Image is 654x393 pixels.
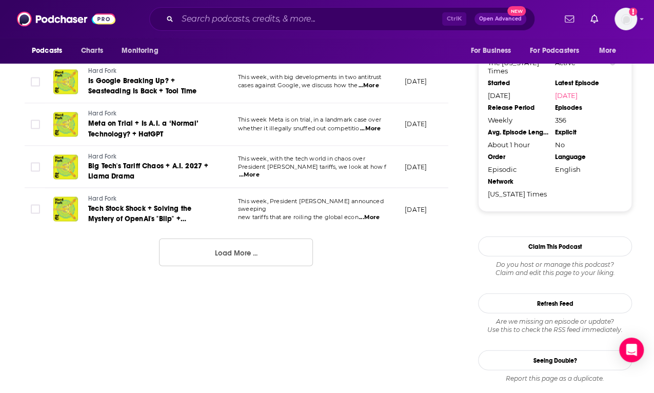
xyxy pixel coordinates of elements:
[114,41,171,61] button: open menu
[88,120,199,139] span: Meta on Trial + Is A.I. a ‘Normal’ Technology? + HatGPT
[358,82,379,90] span: ...More
[32,44,62,58] span: Podcasts
[405,120,427,129] p: [DATE]
[238,213,359,221] span: new tariffs that are roiling the global econ
[238,82,358,89] span: cases against Google, we discuss how the
[31,163,40,172] span: Toggle select row
[88,110,211,119] a: Hard Fork
[586,10,602,28] a: Show notifications dropdown
[88,76,211,97] a: Is Google Breaking Up? + Seasteading Is Back + Tool Time
[88,161,211,182] a: Big Tech's Tariff Chaos + A.I. 2027 + Llama Drama
[31,77,40,87] span: Toggle select row
[507,6,526,16] span: New
[238,198,384,213] span: This week, President [PERSON_NAME] announced sweeping
[478,261,632,277] div: Claim and edit this page to your liking.
[239,171,260,179] span: ...More
[470,44,511,58] span: For Business
[122,44,158,58] span: Monitoring
[149,7,535,31] div: Search podcasts, credits, & more...
[88,195,117,202] span: Hard Fork
[619,338,644,362] div: Open Intercom Messenger
[88,152,211,162] a: Hard Fork
[88,204,211,224] a: Tech Stock Shock + Solving the Mystery of OpenAI's "Blip" + [PERSON_NAME] Flirt-Off
[88,194,211,204] a: Hard Fork
[592,41,629,61] button: open menu
[81,44,103,58] span: Charts
[88,119,211,140] a: Meta on Trial + Is A.I. a ‘Normal’ Technology? + HatGPT
[488,91,548,100] div: [DATE]
[488,153,548,161] div: Order
[478,318,632,334] div: Are we missing an episode or update? Use this to check the RSS feed immediately.
[599,44,617,58] span: More
[488,165,548,173] div: Episodic
[238,116,381,124] span: This week Meta is on trial, in a landmark case over
[25,41,75,61] button: open menu
[31,120,40,129] span: Toggle select row
[159,239,313,266] button: Load More ...
[405,163,427,171] p: [DATE]
[88,67,211,76] a: Hard Fork
[488,141,548,149] div: About 1 hour
[478,293,632,313] button: Refresh Feed
[88,204,191,233] span: Tech Stock Shock + Solving the Mystery of OpenAI's "Blip" + [PERSON_NAME] Flirt-Off
[74,41,109,61] a: Charts
[88,153,117,160] span: Hard Fork
[405,77,427,86] p: [DATE]
[530,44,579,58] span: For Podcasters
[478,261,632,269] span: Do you host or manage this podcast?
[479,16,522,22] span: Open Advanced
[88,68,117,75] span: Hard Fork
[488,190,548,198] div: [US_STATE] Times
[555,165,616,173] div: English
[488,104,548,112] div: Release Period
[238,155,365,162] span: This week, with the tech world in chaos over
[488,178,548,186] div: Network
[615,8,637,30] span: Logged in as vjacobi
[555,91,616,100] a: [DATE]
[463,41,524,61] button: open menu
[177,11,442,27] input: Search podcasts, credits, & more...
[478,237,632,257] button: Claim This Podcast
[238,74,381,81] span: This week, with big developments in two antitrust
[405,205,427,214] p: [DATE]
[629,8,637,16] svg: Add a profile image
[488,79,548,87] div: Started
[555,141,616,149] div: No
[488,116,548,124] div: Weekly
[238,163,386,170] span: President [PERSON_NAME] tariffs, we look at how f
[478,350,632,370] a: Seeing Double?
[523,41,594,61] button: open menu
[555,104,616,112] div: Episodes
[555,116,616,124] div: 356
[615,8,637,30] img: User Profile
[474,13,526,25] button: Open AdvancedNew
[488,128,548,136] div: Avg. Episode Length
[555,153,616,161] div: Language
[238,125,359,132] span: whether it illegally snuffed out competitio
[360,125,381,133] span: ...More
[17,9,115,29] img: Podchaser - Follow, Share and Rate Podcasts
[555,79,616,87] div: Latest Episode
[442,12,466,26] span: Ctrl K
[31,205,40,214] span: Toggle select row
[615,8,637,30] button: Show profile menu
[88,162,208,181] span: Big Tech's Tariff Chaos + A.I. 2027 + Llama Drama
[359,213,380,222] span: ...More
[88,110,117,117] span: Hard Fork
[561,10,578,28] a: Show notifications dropdown
[555,128,616,136] div: Explicit
[88,77,196,96] span: Is Google Breaking Up? + Seasteading Is Back + Tool Time
[478,375,632,383] div: Report this page as a duplicate.
[488,58,548,75] div: The [US_STATE] Times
